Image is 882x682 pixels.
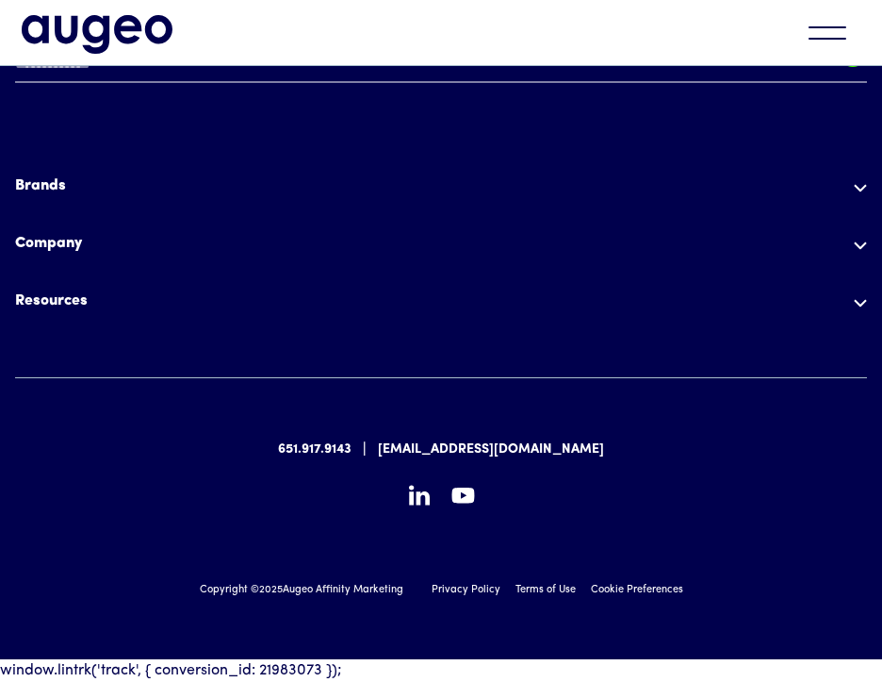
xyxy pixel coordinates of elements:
[15,290,867,312] div: Resources
[15,325,86,363] a: Blog Posts
[432,583,500,599] a: Privacy Policy
[15,232,867,255] div: Company
[22,15,172,53] img: Augeo's full logo in midnight blue.
[278,440,351,459] a: 651.917.9143
[15,268,56,306] a: About
[591,583,683,599] a: Cookie Preferences
[363,439,367,461] div: |
[854,184,867,192] img: Arrow symbol in white pointing down to indicate an expanded section.
[200,583,403,599] div: Copyright © Augeo Affinity Marketing
[854,299,867,308] img: Arrow symbol in white pointing down to indicate an expanded section.
[22,15,172,53] a: home
[515,583,576,599] a: Terms of Use
[378,440,604,459] a: [EMAIL_ADDRESS][DOMAIN_NAME]
[259,585,283,595] span: 2025
[15,210,136,248] a: Augeo Workplace
[15,175,867,197] div: Brands
[854,241,867,250] img: Arrow symbol in white pointing down to indicate an expanded section.
[794,12,860,54] div: menu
